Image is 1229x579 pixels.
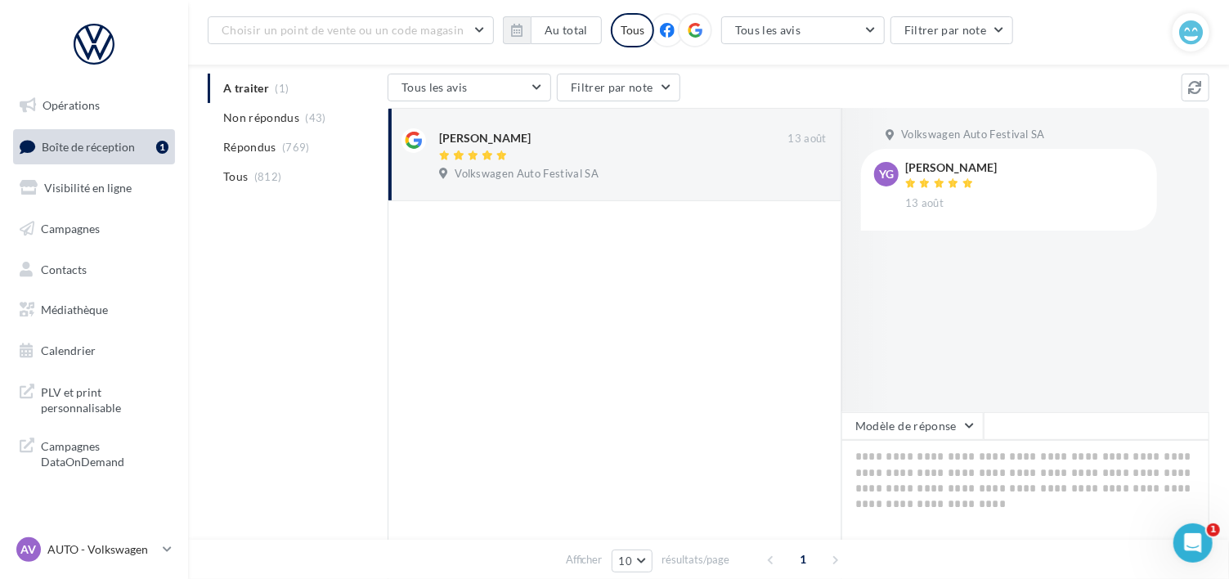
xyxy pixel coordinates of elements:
[619,554,633,568] span: 10
[10,429,178,477] a: Campagnes DataOnDemand
[254,170,282,183] span: (812)
[1207,523,1220,536] span: 1
[42,139,135,153] span: Boîte de réception
[222,23,464,37] span: Choisir un point de vente ou un code magasin
[44,181,132,195] span: Visibilité en ligne
[41,343,96,357] span: Calendrier
[905,196,944,211] span: 13 août
[612,550,653,572] button: 10
[10,253,178,287] a: Contacts
[1173,523,1213,563] iframe: Intercom live chat
[21,541,37,558] span: AV
[503,16,602,44] button: Au total
[788,132,827,146] span: 13 août
[156,141,168,154] div: 1
[10,171,178,205] a: Visibilité en ligne
[306,111,326,124] span: (43)
[10,212,178,246] a: Campagnes
[790,546,816,572] span: 1
[10,129,178,164] a: Boîte de réception1
[388,74,551,101] button: Tous les avis
[905,162,997,173] div: [PERSON_NAME]
[455,167,599,182] span: Volkswagen Auto Festival SA
[841,412,984,440] button: Modèle de réponse
[401,80,468,94] span: Tous les avis
[890,16,1014,44] button: Filtrer par note
[662,552,729,568] span: résultats/page
[10,334,178,368] a: Calendrier
[721,16,885,44] button: Tous les avis
[41,262,87,276] span: Contacts
[41,381,168,416] span: PLV et print personnalisable
[879,166,894,182] span: YG
[531,16,602,44] button: Au total
[41,303,108,316] span: Médiathèque
[10,375,178,423] a: PLV et print personnalisable
[223,168,248,185] span: Tous
[901,128,1045,142] span: Volkswagen Auto Festival SA
[735,23,801,37] span: Tous les avis
[611,13,654,47] div: Tous
[41,222,100,236] span: Campagnes
[223,110,299,126] span: Non répondus
[13,534,175,565] a: AV AUTO - Volkswagen
[10,88,178,123] a: Opérations
[43,98,100,112] span: Opérations
[47,541,156,558] p: AUTO - Volkswagen
[439,130,531,146] div: [PERSON_NAME]
[223,139,276,155] span: Répondus
[282,141,310,154] span: (769)
[566,552,603,568] span: Afficher
[10,293,178,327] a: Médiathèque
[557,74,680,101] button: Filtrer par note
[208,16,494,44] button: Choisir un point de vente ou un code magasin
[41,435,168,470] span: Campagnes DataOnDemand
